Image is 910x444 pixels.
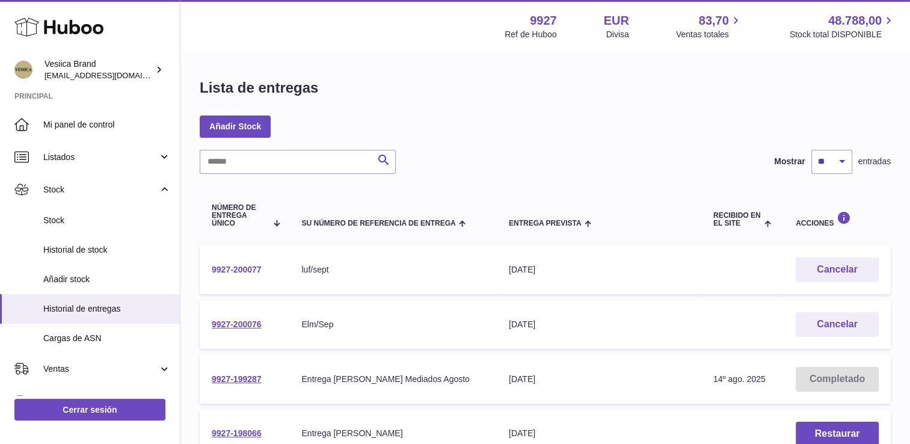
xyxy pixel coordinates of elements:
h1: Lista de entregas [200,78,318,97]
span: Añadir stock [43,274,171,285]
strong: EUR [604,13,629,29]
a: Añadir Stock [200,116,271,137]
div: [DATE] [509,319,689,330]
span: [EMAIL_ADDRESS][DOMAIN_NAME] [45,70,177,80]
span: Ventas totales [676,29,743,40]
span: Recibido en el site [713,212,761,227]
a: 83,70 Ventas totales [676,13,743,40]
span: Listados [43,152,158,163]
span: 83,70 [699,13,729,29]
span: Stock [43,184,158,196]
img: logistic@vesiica.com [14,61,32,79]
div: [DATE] [509,374,689,385]
div: [DATE] [509,428,689,439]
div: Ref de Huboo [505,29,556,40]
div: Entrega [PERSON_NAME] Mediados Agosto [301,374,484,385]
span: Su número de referencia de entrega [301,220,455,227]
span: Ventas [43,363,158,375]
a: 9927-198066 [212,428,262,438]
div: Divisa [606,29,629,40]
button: Cancelar [796,312,879,337]
div: Acciones [796,211,879,227]
a: 9927-200077 [212,265,262,274]
span: Cargas de ASN [43,333,171,344]
span: Mi panel de control [43,119,171,131]
span: Número de entrega único [212,204,267,228]
a: 9927-200076 [212,319,262,329]
div: Entrega [PERSON_NAME] [301,428,484,439]
div: [DATE] [509,264,689,276]
div: Elm/Sep [301,319,484,330]
span: 14º ago. 2025 [713,374,766,384]
a: 48.788,00 Stock total DISPONIBLE [790,13,896,40]
strong: 9927 [530,13,557,29]
div: luf/sept [301,264,484,276]
span: 48.788,00 [828,13,882,29]
a: 9927-199287 [212,374,262,384]
label: Mostrar [774,156,805,167]
span: Historial de entregas [43,303,171,315]
a: Cerrar sesión [14,399,165,421]
span: Historial de stock [43,244,171,256]
span: entradas [858,156,891,167]
div: Vesiica Brand [45,58,153,81]
span: Stock total DISPONIBLE [790,29,896,40]
button: Cancelar [796,257,879,282]
span: Stock [43,215,171,226]
span: Entrega prevista [509,220,582,227]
